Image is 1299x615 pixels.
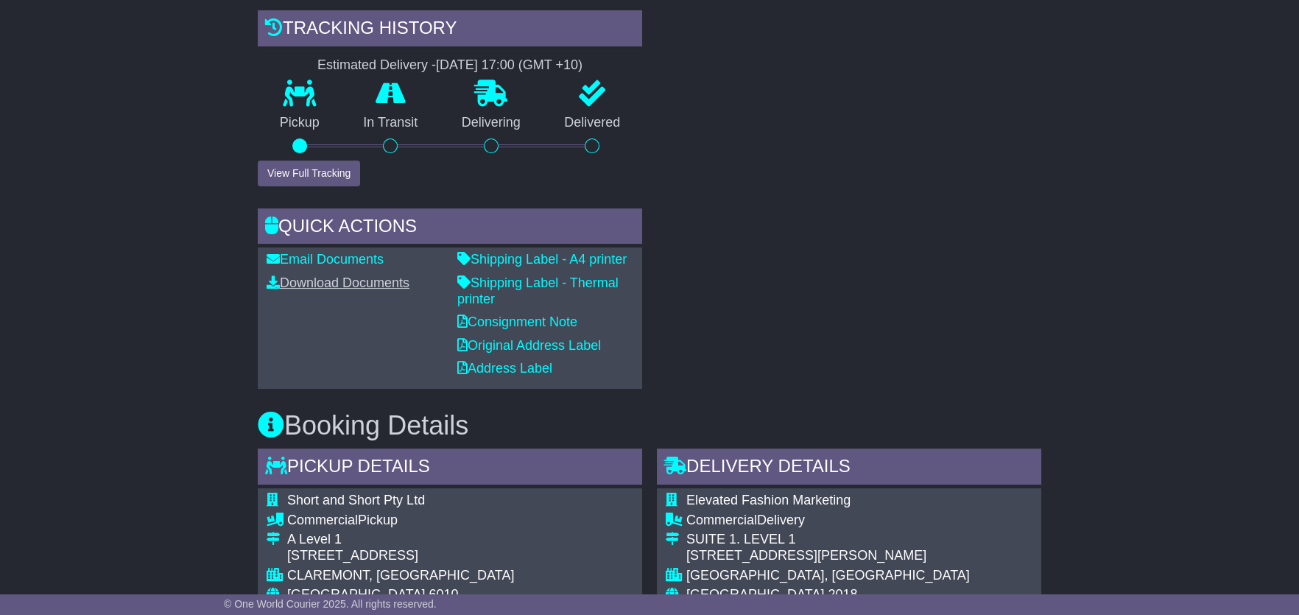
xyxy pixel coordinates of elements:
[287,568,621,584] div: CLAREMONT, [GEOGRAPHIC_DATA]
[657,449,1041,488] div: Delivery Details
[457,361,552,376] a: Address Label
[686,548,970,564] div: [STREET_ADDRESS][PERSON_NAME]
[686,513,970,529] div: Delivery
[436,57,582,74] div: [DATE] 17:00 (GMT +10)
[258,10,642,50] div: Tracking history
[287,513,621,529] div: Pickup
[429,587,458,602] span: 6010
[828,587,857,602] span: 2018
[287,548,621,564] div: [STREET_ADDRESS]
[686,532,970,548] div: SUITE 1. LEVEL 1
[287,532,621,548] div: A Level 1
[258,161,360,186] button: View Full Tracking
[457,338,601,353] a: Original Address Label
[267,275,409,290] a: Download Documents
[258,115,342,131] p: Pickup
[258,208,642,248] div: Quick Actions
[440,115,543,131] p: Delivering
[686,493,851,507] span: Elevated Fashion Marketing
[287,513,358,527] span: Commercial
[224,598,437,610] span: © One World Courier 2025. All rights reserved.
[457,252,627,267] a: Shipping Label - A4 printer
[457,314,577,329] a: Consignment Note
[686,568,970,584] div: [GEOGRAPHIC_DATA], [GEOGRAPHIC_DATA]
[543,115,643,131] p: Delivered
[258,57,642,74] div: Estimated Delivery -
[686,513,757,527] span: Commercial
[267,252,384,267] a: Email Documents
[287,587,425,602] span: [GEOGRAPHIC_DATA]
[457,275,619,306] a: Shipping Label - Thermal printer
[686,587,824,602] span: [GEOGRAPHIC_DATA]
[342,115,440,131] p: In Transit
[287,493,425,507] span: Short and Short Pty Ltd
[258,411,1041,440] h3: Booking Details
[258,449,642,488] div: Pickup Details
